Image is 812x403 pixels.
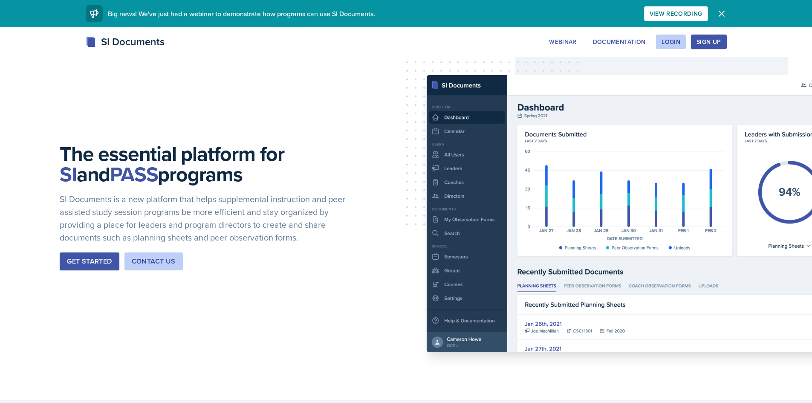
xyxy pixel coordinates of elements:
div: Webinar [549,38,576,45]
button: Contact Us [124,252,183,270]
button: View Recording [644,6,708,21]
div: SI Documents [86,34,165,49]
div: Get Started [67,256,112,267]
div: Documentation [593,38,646,45]
div: Login [662,38,680,45]
div: View Recording [650,10,702,17]
span: Big news! We've just had a webinar to demonstrate how programs can use SI Documents. [108,9,375,18]
button: Documentation [587,35,651,49]
button: Sign Up [691,35,726,49]
button: Get Started [60,252,119,270]
button: Login [656,35,686,49]
div: Sign Up [696,38,721,45]
div: Contact Us [132,256,176,267]
button: Webinar [543,35,582,49]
